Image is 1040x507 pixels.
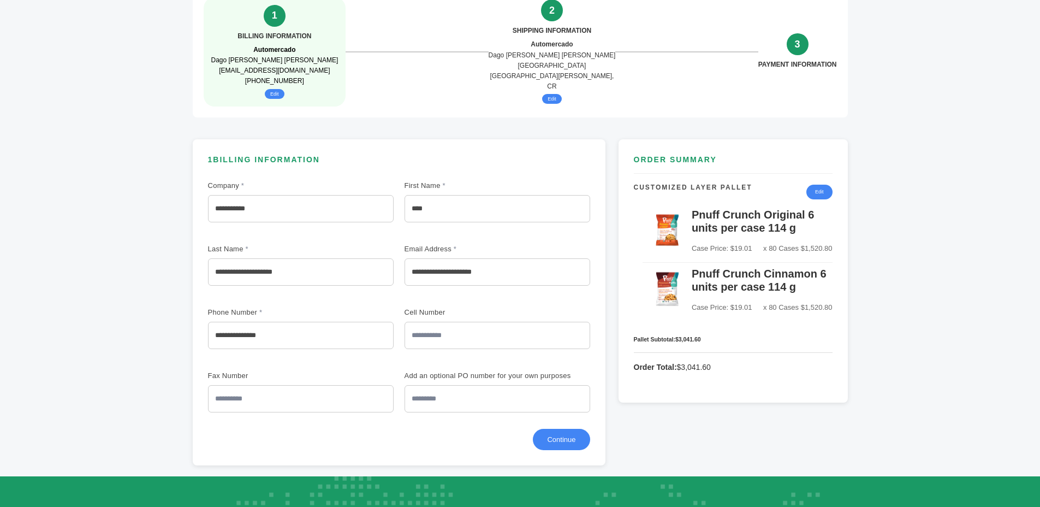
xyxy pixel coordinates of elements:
[531,40,573,48] strong: Automercado
[489,39,616,92] div: Dago [PERSON_NAME] [PERSON_NAME] [GEOGRAPHIC_DATA] [GEOGRAPHIC_DATA][PERSON_NAME], CR
[208,244,284,255] label: Last Name
[405,180,481,192] label: First Name
[692,242,752,255] span: Case Price: $19.01
[675,336,701,343] strong: $3,041.60
[634,155,833,174] h3: ORDER SUMMARY
[237,31,311,42] div: BILLING INFORMATION
[806,185,833,199] a: Edit
[208,155,213,164] span: 1
[405,307,481,319] label: Cell Number
[265,89,284,99] button: Edit
[208,180,284,192] label: Company
[533,429,590,450] button: Continue
[787,33,809,55] div: 3
[513,26,591,36] div: SHIPPING INFORMATION
[634,363,677,372] strong: Order Total:
[208,307,284,319] label: Phone Number
[692,301,752,314] span: Case Price: $19.01
[634,335,833,344] div: Pallet Subtotal:
[405,370,571,382] label: Add an optional PO number for your own purposes
[758,60,837,70] div: PAYMENT INFORMATION
[692,208,833,239] h5: Pnuff Crunch Original 6 units per case 114 g
[542,94,562,104] button: Edit
[763,242,832,255] span: x 80 Cases $1,520.80
[208,155,590,174] h3: BILLING INFORMATION
[634,361,833,374] p: $3,041.60
[692,267,833,298] h5: Pnuff Crunch Cinnamon 6 units per case 114 g
[264,5,286,27] div: 1
[208,370,284,382] label: Fax Number
[634,182,752,201] h4: Customized Layer Pallet
[763,301,832,314] span: x 80 Cases $1,520.80
[405,244,481,255] label: Email Address
[211,45,338,87] div: Dago [PERSON_NAME] [PERSON_NAME] [EMAIL_ADDRESS][DOMAIN_NAME] [PHONE_NUMBER]
[253,46,295,54] strong: Automercado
